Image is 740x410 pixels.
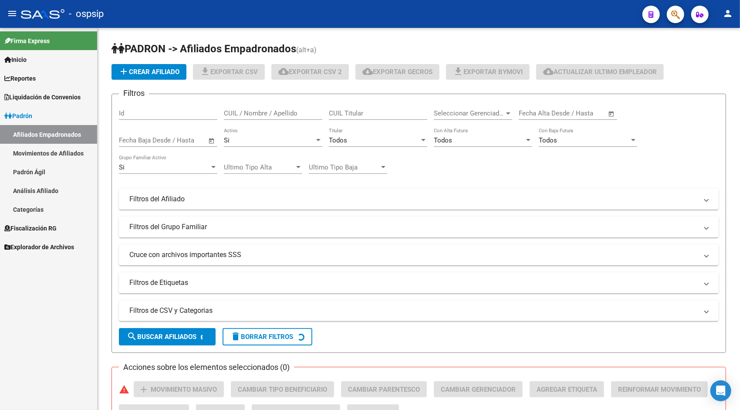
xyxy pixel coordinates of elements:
[562,109,604,117] input: Fecha fin
[119,272,719,293] mat-expansion-panel-header: Filtros de Etiquetas
[271,64,349,80] button: Exportar CSV 2
[151,386,217,393] span: Movimiento Masivo
[119,87,149,99] h3: Filtros
[129,306,698,315] mat-panel-title: Filtros de CSV y Categorias
[119,163,125,171] span: Si
[362,66,373,77] mat-icon: cloud_download
[341,381,427,397] button: Cambiar Parentesco
[4,55,27,64] span: Inicio
[223,328,312,346] button: Borrar Filtros
[519,109,554,117] input: Fecha inicio
[710,380,731,401] div: Open Intercom Messenger
[127,333,196,341] span: Buscar Afiliados
[309,163,379,171] span: Ultimo Tipo Baja
[230,333,293,341] span: Borrar Filtros
[362,68,433,76] span: Exportar GECROS
[278,68,342,76] span: Exportar CSV 2
[296,46,317,54] span: (alt+a)
[224,136,230,144] span: Si
[4,224,57,233] span: Fiscalización RG
[231,381,334,397] button: Cambiar Tipo Beneficiario
[129,278,698,288] mat-panel-title: Filtros de Etiquetas
[278,66,289,77] mat-icon: cloud_download
[118,66,129,77] mat-icon: add
[355,64,439,80] button: Exportar GECROS
[230,331,241,342] mat-icon: delete
[543,68,657,76] span: Actualizar ultimo Empleador
[119,244,719,265] mat-expansion-panel-header: Cruce con archivos importantes SSS
[134,381,224,397] button: Movimiento Masivo
[119,136,154,144] input: Fecha inicio
[543,66,554,77] mat-icon: cloud_download
[611,381,708,397] button: Reinformar Movimiento
[723,8,733,19] mat-icon: person
[530,381,604,397] button: Agregar Etiqueta
[119,189,719,210] mat-expansion-panel-header: Filtros del Afiliado
[4,36,50,46] span: Firma Express
[618,386,701,393] span: Reinformar Movimiento
[112,43,296,55] span: PADRON -> Afiliados Empadronados
[119,361,294,373] h3: Acciones sobre los elementos seleccionados (0)
[162,136,204,144] input: Fecha fin
[119,328,216,346] button: Buscar Afiliados
[119,300,719,321] mat-expansion-panel-header: Filtros de CSV y Categorias
[4,111,32,121] span: Padrón
[207,136,217,146] button: Open calendar
[7,8,17,19] mat-icon: menu
[453,66,463,77] mat-icon: file_download
[539,136,557,144] span: Todos
[348,386,420,393] span: Cambiar Parentesco
[200,68,258,76] span: Exportar CSV
[4,92,81,102] span: Liquidación de Convenios
[434,109,504,117] span: Seleccionar Gerenciador
[434,381,523,397] button: Cambiar Gerenciador
[129,222,698,232] mat-panel-title: Filtros del Grupo Familiar
[446,64,530,80] button: Exportar Bymovi
[238,386,327,393] span: Cambiar Tipo Beneficiario
[193,64,265,80] button: Exportar CSV
[4,242,74,252] span: Explorador de Archivos
[118,68,179,76] span: Crear Afiliado
[200,66,210,77] mat-icon: file_download
[129,250,698,260] mat-panel-title: Cruce con archivos importantes SSS
[329,136,347,144] span: Todos
[441,386,516,393] span: Cambiar Gerenciador
[112,64,186,80] button: Crear Afiliado
[536,64,664,80] button: Actualizar ultimo Empleador
[453,68,523,76] span: Exportar Bymovi
[537,386,597,393] span: Agregar Etiqueta
[139,384,149,395] mat-icon: add
[129,194,698,204] mat-panel-title: Filtros del Afiliado
[69,4,104,24] span: - ospsip
[127,331,137,342] mat-icon: search
[119,384,129,395] mat-icon: warning
[607,109,617,119] button: Open calendar
[224,163,294,171] span: Ultimo Tipo Alta
[119,217,719,237] mat-expansion-panel-header: Filtros del Grupo Familiar
[4,74,36,83] span: Reportes
[434,136,452,144] span: Todos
